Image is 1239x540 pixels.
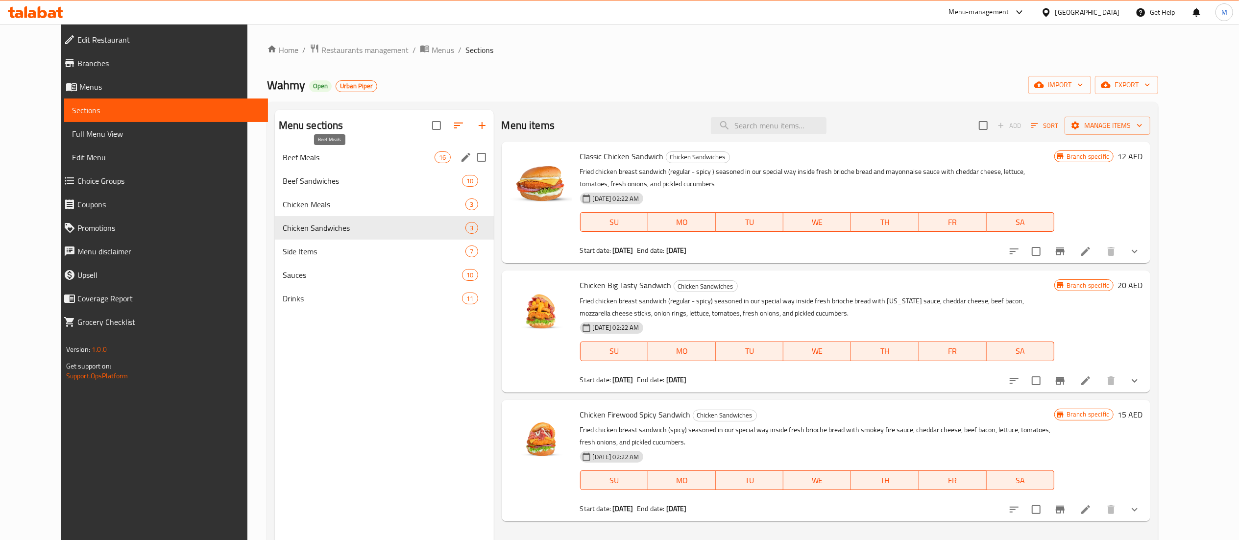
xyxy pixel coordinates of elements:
[420,44,454,56] a: Menus
[462,270,477,280] span: 10
[674,281,737,292] span: Chicken Sandwiches
[310,44,409,56] a: Restaurants management
[851,470,919,490] button: TH
[923,473,983,488] span: FR
[851,342,919,361] button: TH
[783,212,851,232] button: WE
[787,215,847,229] span: WE
[283,293,462,304] div: Drinks
[919,470,987,490] button: FR
[666,502,687,515] b: [DATE]
[987,212,1054,232] button: SA
[1025,118,1065,133] span: Sort items
[991,344,1050,358] span: SA
[693,410,756,421] span: Chicken Sandwiches
[77,198,260,210] span: Coupons
[321,44,409,56] span: Restaurants management
[580,149,664,164] span: Classic Chicken Sandwich
[783,342,851,361] button: WE
[72,128,260,140] span: Full Menu View
[275,263,494,287] div: Sauces10
[56,28,268,51] a: Edit Restaurant
[502,118,555,133] h2: Menu items
[1129,375,1141,387] svg: Show Choices
[584,215,644,229] span: SU
[652,215,712,229] span: MO
[1048,240,1072,263] button: Branch-specific-item
[77,293,260,304] span: Coverage Report
[275,193,494,216] div: Chicken Meals3
[855,215,915,229] span: TH
[56,216,268,240] a: Promotions
[447,114,470,137] span: Sort sections
[1129,245,1141,257] svg: Show Choices
[580,278,672,293] span: Chicken Big Tasty Sandwich
[77,34,260,46] span: Edit Restaurant
[720,215,779,229] span: TU
[1099,369,1123,393] button: delete
[580,166,1054,190] p: Fried chicken breast sandwich (regular - spicy ) seasoned in our special way inside fresh brioche...
[666,373,687,386] b: [DATE]
[283,245,466,257] span: Side Items
[283,151,435,163] span: Beef Meals
[336,82,377,90] span: Urban Piper
[56,263,268,287] a: Upsell
[283,175,462,187] span: Beef Sandwiches
[275,287,494,310] div: Drinks11
[56,51,268,75] a: Branches
[1065,117,1150,135] button: Manage items
[426,115,447,136] span: Select all sections
[674,280,738,292] div: Chicken Sandwiches
[716,342,783,361] button: TU
[584,473,644,488] span: SU
[1080,375,1092,387] a: Edit menu item
[309,80,332,92] div: Open
[275,216,494,240] div: Chicken Sandwiches3
[1026,370,1046,391] span: Select to update
[283,269,462,281] div: Sauces
[275,142,494,314] nav: Menu sections
[77,222,260,234] span: Promotions
[1002,498,1026,521] button: sort-choices
[612,373,633,386] b: [DATE]
[267,44,1159,56] nav: breadcrumb
[1099,498,1123,521] button: delete
[991,215,1050,229] span: SA
[64,98,268,122] a: Sections
[279,118,343,133] h2: Menu sections
[637,244,664,257] span: End date:
[1063,281,1113,290] span: Branch specific
[1029,118,1061,133] button: Sort
[1123,240,1146,263] button: show more
[1129,504,1141,515] svg: Show Choices
[466,247,477,256] span: 7
[510,278,572,341] img: Chicken Big Tasty Sandwich
[923,344,983,358] span: FR
[994,118,1025,133] span: Add item
[435,151,450,163] div: items
[77,316,260,328] span: Grocery Checklist
[1031,120,1058,131] span: Sort
[283,222,466,234] span: Chicken Sandwiches
[432,44,454,56] span: Menus
[309,82,332,90] span: Open
[580,244,611,257] span: Start date:
[652,344,712,358] span: MO
[64,122,268,146] a: Full Menu View
[72,104,260,116] span: Sections
[462,176,477,186] span: 10
[56,310,268,334] a: Grocery Checklist
[1055,7,1120,18] div: [GEOGRAPHIC_DATA]
[56,75,268,98] a: Menus
[584,344,644,358] span: SU
[66,360,111,372] span: Get support on:
[1028,76,1091,94] button: import
[991,473,1050,488] span: SA
[919,342,987,361] button: FR
[652,473,712,488] span: MO
[56,193,268,216] a: Coupons
[580,470,648,490] button: SU
[1063,410,1113,419] span: Branch specific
